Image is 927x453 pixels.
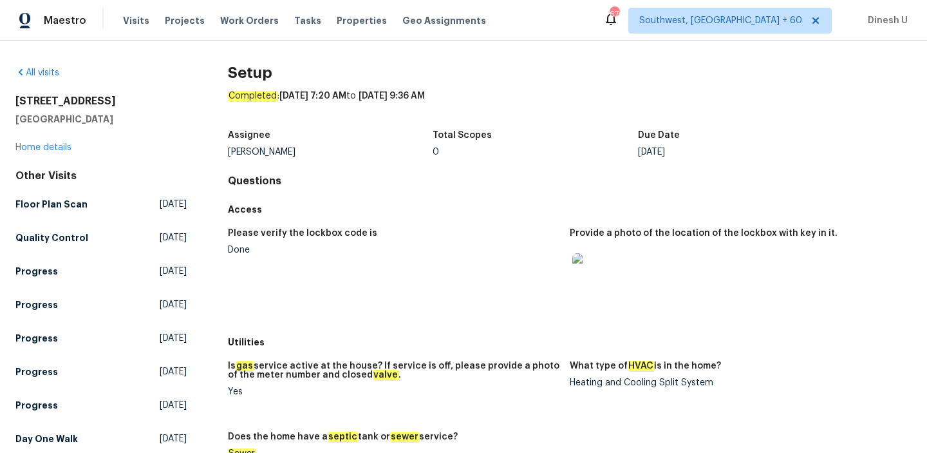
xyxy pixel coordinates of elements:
span: Tasks [294,16,321,25]
h5: Progress [15,265,58,278]
h2: [STREET_ADDRESS] [15,95,187,108]
h5: Assignee [228,131,270,140]
h4: Questions [228,175,912,188]
em: valve [373,370,398,380]
span: Properties [337,14,387,27]
a: All visits [15,68,59,77]
div: 670 [610,8,619,21]
span: [DATE] [160,332,187,345]
h5: Provide a photo of the location of the lockbox with key in it. [570,229,838,238]
h5: Floor Plan Scan [15,198,88,211]
h5: Quality Control [15,231,88,244]
h5: Progress [15,365,58,378]
span: Work Orders [220,14,279,27]
a: Progress[DATE] [15,293,187,316]
div: [DATE] [638,148,843,157]
span: [DATE] 9:36 AM [359,92,425,101]
span: Maestro [44,14,86,27]
a: Progress[DATE] [15,360,187,383]
h5: Progress [15,298,58,311]
span: Geo Assignments [402,14,486,27]
em: sewer [390,432,419,442]
h5: Please verify the lockbox code is [228,229,377,238]
span: [DATE] [160,365,187,378]
h5: Is service active at the house? If service is off, please provide a photo of the meter number and... [228,361,559,380]
h5: Progress [15,399,58,412]
div: Heating and Cooling Split System [570,378,901,387]
span: [DATE] [160,432,187,445]
span: [DATE] [160,231,187,244]
span: [DATE] [160,298,187,311]
h5: Due Date [638,131,680,140]
span: Dinesh U [863,14,908,27]
div: Done [228,246,559,255]
h5: Progress [15,332,58,345]
span: Visits [123,14,149,27]
a: Home details [15,143,71,152]
span: [DATE] [160,399,187,412]
span: Projects [165,14,205,27]
h2: Setup [228,66,912,79]
em: Completed [228,91,277,101]
h5: Total Scopes [433,131,492,140]
a: Floor Plan Scan[DATE] [15,193,187,216]
em: gas [236,361,254,371]
a: Quality Control[DATE] [15,226,187,249]
div: : to [228,90,912,123]
span: [DATE] [160,265,187,278]
div: Other Visits [15,169,187,182]
span: [DATE] 7:20 AM [279,92,346,101]
h5: Day One Walk [15,432,78,445]
div: Yes [228,387,559,396]
h5: What type of is in the home? [570,361,721,371]
a: Progress[DATE] [15,394,187,417]
span: [DATE] [160,198,187,211]
a: Progress[DATE] [15,260,187,283]
em: septic [328,432,358,442]
h5: Access [228,203,912,216]
h5: Utilities [228,336,912,349]
h5: [GEOGRAPHIC_DATA] [15,113,187,126]
h5: Does the home have a tank or service? [228,432,458,441]
div: [PERSON_NAME] [228,148,433,157]
a: Progress[DATE] [15,327,187,350]
em: HVAC [628,361,654,371]
a: Day One Walk[DATE] [15,427,187,450]
span: Southwest, [GEOGRAPHIC_DATA] + 60 [639,14,802,27]
div: 0 [433,148,638,157]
